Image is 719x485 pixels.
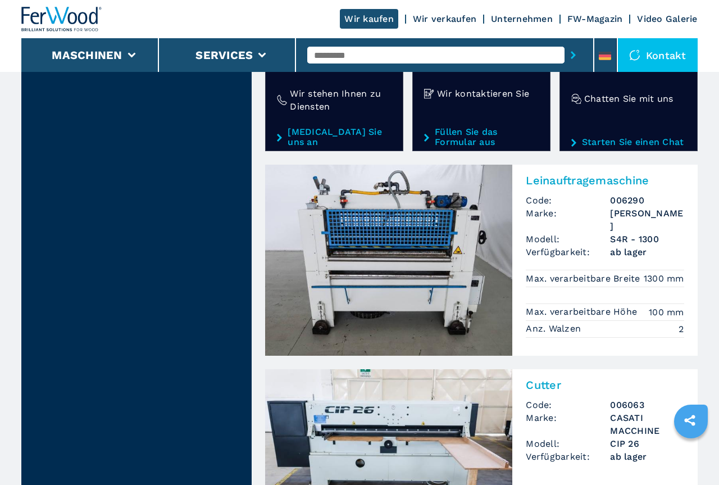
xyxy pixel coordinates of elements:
em: 100 mm [649,306,684,319]
a: Video Galerie [637,13,697,24]
h2: Cutter [526,378,684,392]
a: Wir kaufen [340,9,398,29]
img: Chatten Sie mit uns [571,94,581,104]
h3: CASATI MACCHINE [610,411,684,437]
p: Anz. Walzen [526,323,584,335]
span: Verfügbarkeit: [526,246,610,259]
span: ab lager [610,246,684,259]
span: Modell: [526,437,610,450]
a: FW-Magazin [567,13,623,24]
a: sharethis [676,406,704,434]
span: Code: [526,398,610,411]
h3: CIP 26 [610,437,684,450]
img: Wir stehen Ihnen zu Diensten [277,95,287,105]
h3: 006063 [610,398,684,411]
button: Maschinen [52,48,122,62]
em: 1300 mm [644,272,684,285]
span: Marke: [526,207,610,233]
a: Unternehmen [491,13,553,24]
em: 2 [679,323,684,336]
h4: Wir kontaktieren Sie [437,87,529,100]
a: Leinauftragemaschine OSAMA S4R - 1300LeinauftragemaschineCode:006290Marke:[PERSON_NAME]Modell:S4R... [265,165,697,356]
span: Modell: [526,233,610,246]
h3: [PERSON_NAME] [610,207,684,233]
h4: Chatten Sie mit uns [584,92,674,105]
h2: Leinauftragemaschine [526,174,684,187]
iframe: Chat [671,434,711,477]
span: ab lager [610,450,684,463]
a: Füllen Sie das Formular aus [424,127,539,147]
span: Code: [526,194,610,207]
p: Max. verarbeitbare Höhe [526,306,640,318]
p: Max. verarbeitbare Breite [526,273,643,285]
a: Starten Sie einen Chat [571,137,686,147]
img: Leinauftragemaschine OSAMA S4R - 1300 [265,165,512,356]
button: submit-button [565,42,582,68]
span: Marke: [526,411,610,437]
h4: Wir stehen Ihnen zu Diensten [290,87,392,113]
button: Services [195,48,253,62]
img: Kontakt [629,49,640,61]
h3: S4R - 1300 [610,233,684,246]
img: Ferwood [21,7,102,31]
h3: 006290 [610,194,684,207]
a: [MEDICAL_DATA] Sie uns an [277,127,392,147]
a: Wir verkaufen [413,13,476,24]
img: Wir kontaktieren Sie [424,89,434,99]
div: Kontakt [618,38,698,72]
span: Verfügbarkeit: [526,450,610,463]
